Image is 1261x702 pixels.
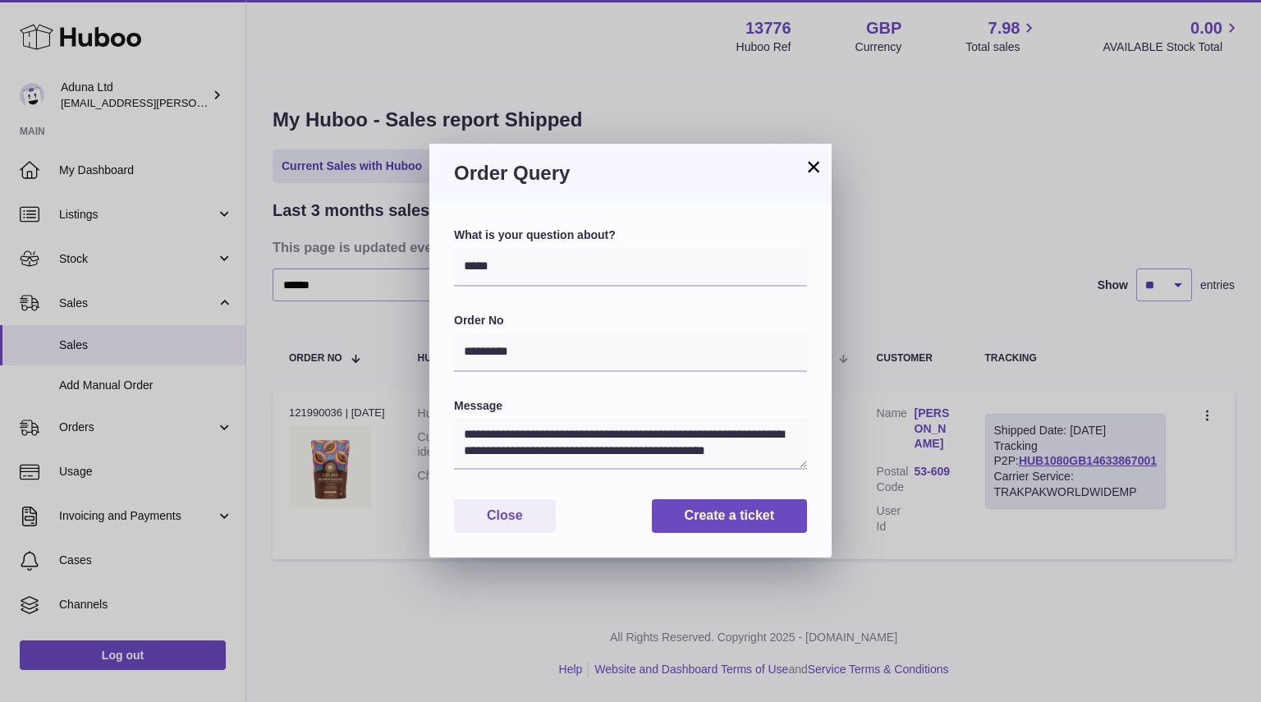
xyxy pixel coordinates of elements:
[454,227,807,243] label: What is your question about?
[454,313,807,328] label: Order No
[652,499,807,533] button: Create a ticket
[454,398,807,414] label: Message
[804,157,823,177] button: ×
[454,160,807,186] h3: Order Query
[454,499,556,533] button: Close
